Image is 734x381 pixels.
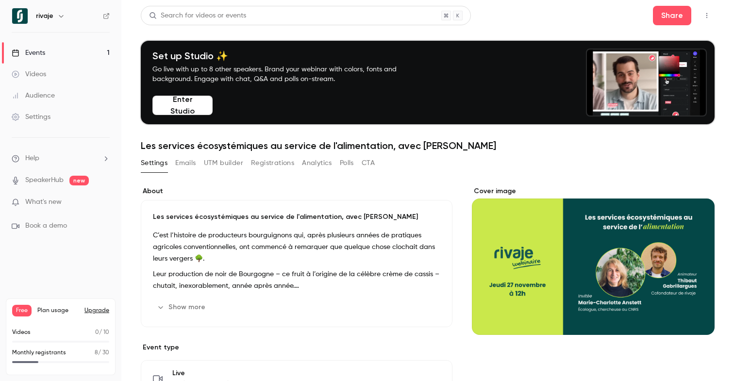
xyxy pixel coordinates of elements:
button: Registrations [251,155,294,171]
button: Show more [153,299,211,315]
a: SpeakerHub [25,175,64,185]
button: Share [653,6,691,25]
img: rivaje [12,8,28,24]
p: / 30 [95,348,109,357]
div: Search for videos or events [149,11,246,21]
span: Book a demo [25,221,67,231]
div: Settings [12,112,50,122]
h4: Set up Studio ✨ [152,50,419,62]
div: Videos [12,69,46,79]
h1: Les services écosystémiques au service de l'alimentation, avec [PERSON_NAME] [141,140,715,151]
p: C’est l’histoire de producteurs bourguignons qui, après plusieurs années de pratiques agricoles c... [153,230,440,265]
div: Events [12,48,45,58]
button: Polls [340,155,354,171]
p: / 10 [95,328,109,337]
p: Monthly registrants [12,348,66,357]
span: Plan usage [37,307,79,315]
p: Event type [141,343,452,352]
section: Cover image [472,186,715,335]
label: About [141,186,452,196]
button: Analytics [302,155,332,171]
span: Live [172,368,252,378]
li: help-dropdown-opener [12,153,110,164]
button: Upgrade [84,307,109,315]
span: 8 [95,350,98,356]
span: Free [12,305,32,316]
button: UTM builder [204,155,243,171]
button: Settings [141,155,167,171]
p: Videos [12,328,31,337]
button: Emails [175,155,196,171]
p: Les services écosystémiques au service de l'alimentation, avec [PERSON_NAME] [153,212,440,222]
span: What's new [25,197,62,207]
span: new [69,176,89,185]
button: CTA [362,155,375,171]
span: 0 [95,330,99,335]
h6: rivaje [36,11,53,21]
p: Leur production de noir de Bourgogne – ce fruit à l’origine de la célèbre crème de cassis – chuta... [153,268,440,292]
label: Cover image [472,186,715,196]
button: Enter Studio [152,96,213,115]
span: Help [25,153,39,164]
div: Audience [12,91,55,100]
p: Go live with up to 8 other speakers. Brand your webinar with colors, fonts and background. Engage... [152,65,419,84]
